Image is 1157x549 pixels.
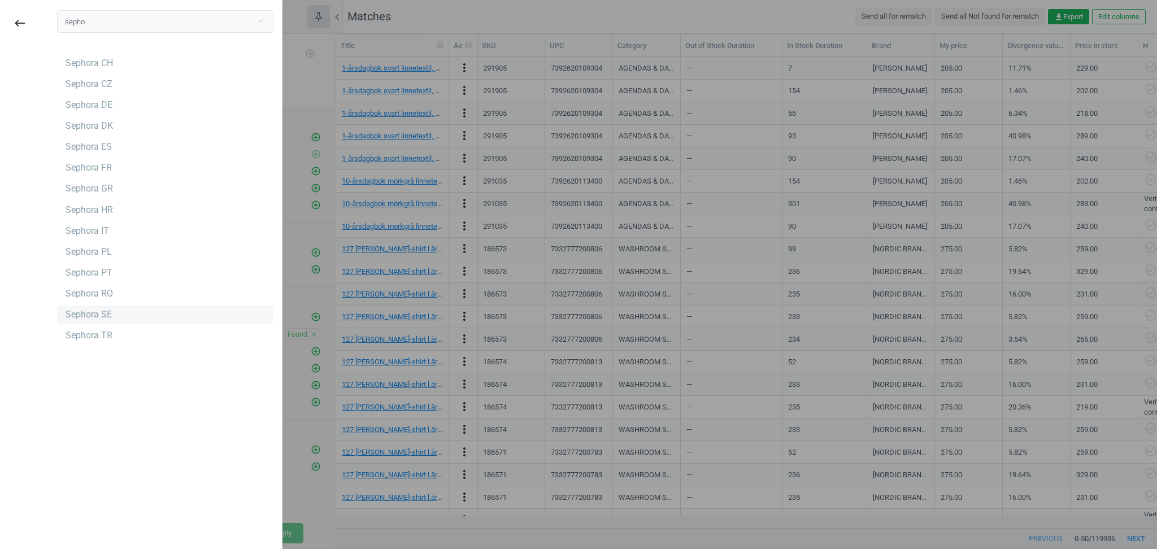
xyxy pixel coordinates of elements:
[66,78,112,90] div: Sephora CZ
[66,204,113,216] div: Sephora HR
[66,329,112,342] div: Sephora TR
[13,16,27,30] i: keyboard_backspace
[66,308,112,321] div: Sephora SE
[66,225,109,237] div: Sephora IT
[66,267,112,279] div: Sephora PT
[57,10,273,33] input: Search campaign
[66,287,113,300] div: Sephora RO
[66,141,112,153] div: Sephora ES
[66,182,113,195] div: Sephora GR
[66,57,113,69] div: Sephora CH
[252,16,269,27] button: Close
[66,162,112,174] div: Sephora FR
[7,10,33,37] button: keyboard_backspace
[66,120,113,132] div: Sephora DK
[66,246,112,258] div: Sephora PL
[66,99,112,111] div: Sephora DE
